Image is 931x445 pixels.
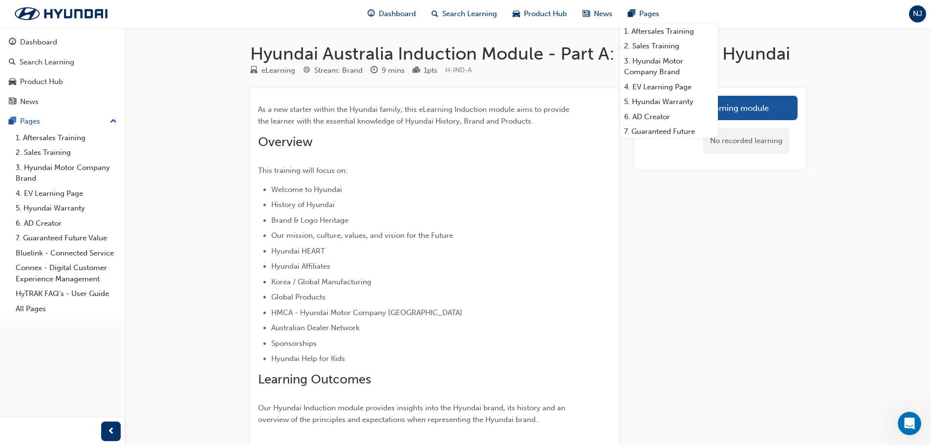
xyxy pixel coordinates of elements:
[258,134,313,149] span: Overview
[12,301,121,317] a: All Pages
[12,145,121,160] a: 2. Sales Training
[4,33,121,51] a: Dashboard
[445,66,472,74] span: Learning resource code
[261,65,295,76] div: eLearning
[108,425,115,438] span: prev-icon
[703,128,790,154] div: No recorded learning
[9,38,16,47] span: guage-icon
[594,8,612,20] span: News
[20,116,40,127] div: Pages
[575,4,620,24] a: news-iconNews
[4,73,121,91] a: Product Hub
[20,37,57,48] div: Dashboard
[9,117,16,126] span: pages-icon
[271,323,360,332] span: Australian Dealer Network
[620,39,718,54] a: 2. Sales Training
[412,66,420,75] span: podium-icon
[12,186,121,201] a: 4. EV Learning Page
[628,8,635,20] span: pages-icon
[513,8,520,20] span: car-icon
[110,115,117,128] span: up-icon
[271,339,317,348] span: Sponsorships
[370,64,405,77] div: Duration
[620,54,718,80] a: 3. Hyundai Motor Company Brand
[620,94,718,109] a: 5. Hyundai Warranty
[12,130,121,146] a: 1. Aftersales Training
[12,246,121,261] a: Bluelink - Connected Service
[314,65,363,76] div: Stream: Brand
[412,64,437,77] div: Points
[620,24,718,39] a: 1. Aftersales Training
[20,96,39,107] div: News
[368,8,375,20] span: guage-icon
[12,201,121,216] a: 5. Hyundai Warranty
[424,65,437,76] div: 1 pts
[4,112,121,130] button: Pages
[271,293,325,301] span: Global Products
[271,354,345,363] span: Hyundai Help for Kids
[271,308,462,317] span: HMCA - Hyundai Motor Company [GEOGRAPHIC_DATA]
[12,260,121,286] a: Connex - Digital Customer Experience Management
[620,80,718,95] a: 4. EV Learning Page
[12,231,121,246] a: 7. Guaranteed Future Value
[12,286,121,301] a: HyTRAK FAQ's - User Guide
[271,185,342,194] span: Welcome to Hyundai
[12,160,121,186] a: 3. Hyundai Motor Company Brand
[505,4,575,24] a: car-iconProduct Hub
[9,58,16,67] span: search-icon
[382,65,405,76] div: 9 mins
[9,78,16,86] span: car-icon
[303,66,310,75] span: target-icon
[639,8,659,20] span: Pages
[303,64,363,77] div: Stream
[250,66,258,75] span: learningResourceType_ELEARNING-icon
[442,8,497,20] span: Search Learning
[5,3,117,24] img: Trak
[258,403,567,424] span: Our Hyundai Induction module provides insights into the Hyundai brand, its history and an overvie...
[524,8,567,20] span: Product Hub
[271,262,330,271] span: Hyundai Affiliates
[909,5,926,22] button: NJ
[913,8,922,20] span: NJ
[620,124,718,150] a: 7. Guaranteed Future Value
[898,412,921,435] iframe: Intercom live chat
[271,231,453,240] span: Our mission, culture, values, and vision for the Future
[4,53,121,71] a: Search Learning
[360,4,424,24] a: guage-iconDashboard
[379,8,416,20] span: Dashboard
[258,105,571,126] span: As a new starter within the Hyundai family, this eLearning Induction module aims to provide the l...
[12,216,121,231] a: 6. AD Creator
[432,8,438,20] span: search-icon
[620,109,718,125] a: 6. AD Creator
[424,4,505,24] a: search-iconSearch Learning
[20,76,63,87] div: Product Hub
[9,98,16,106] span: news-icon
[20,57,74,68] div: Search Learning
[4,31,121,112] button: DashboardSearch LearningProduct HubNews
[258,372,371,387] span: Learning Outcomes
[250,64,295,77] div: Type
[258,166,347,175] span: This training will focus on:
[250,43,805,64] h1: Hyundai Australia Induction Module - Part A: Welcome to Hyundai
[271,216,348,225] span: Brand & Logo Heritage
[4,93,121,111] a: News
[620,4,667,24] a: pages-iconPages
[642,96,798,120] a: Launch eLearning module
[271,200,335,209] span: History of Hyundai
[271,247,325,255] span: Hyundai HEART
[370,66,378,75] span: clock-icon
[271,277,371,286] span: Korea / Global Manufacturing
[583,8,590,20] span: news-icon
